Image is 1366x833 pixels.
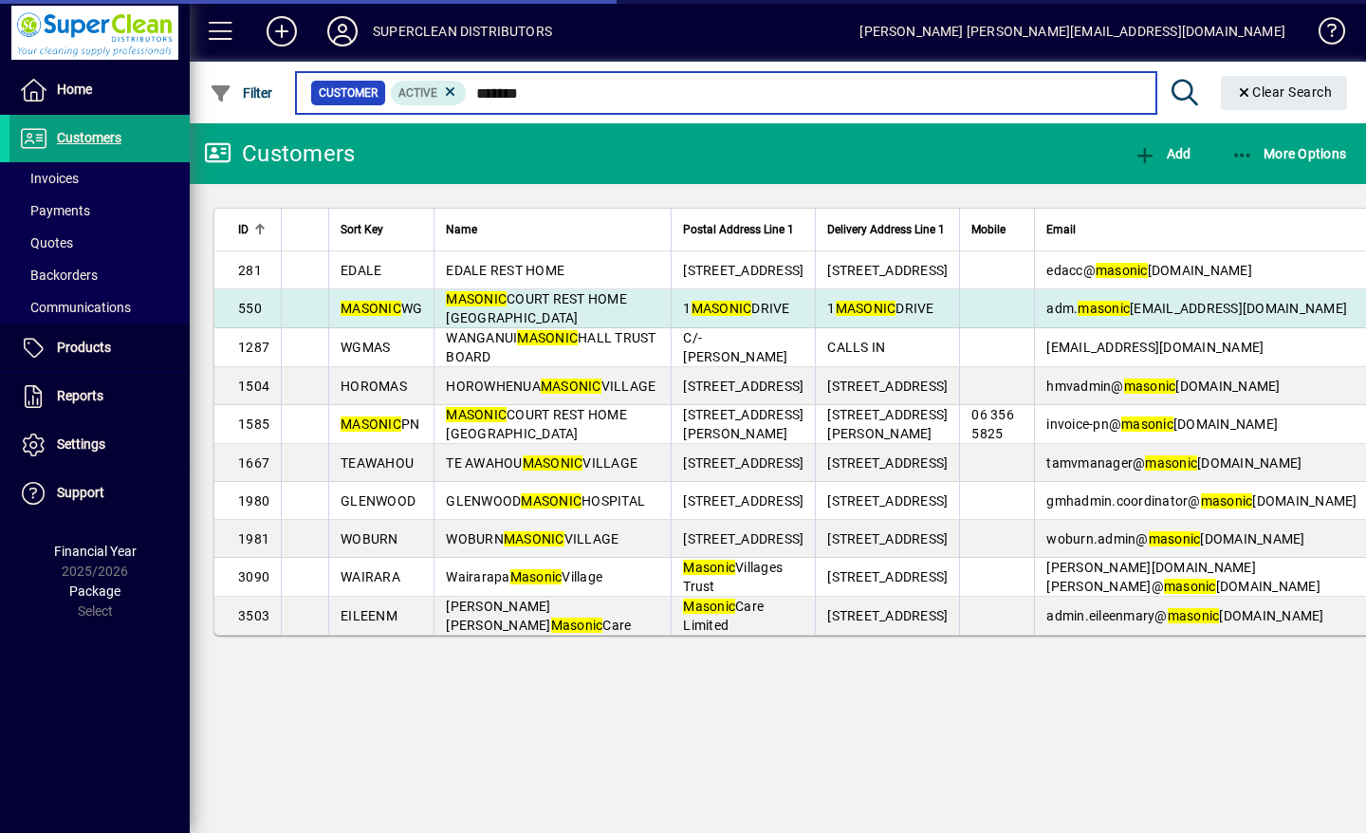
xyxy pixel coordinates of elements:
[446,407,627,441] span: COURT REST HOME [GEOGRAPHIC_DATA]
[57,388,103,403] span: Reports
[827,493,948,509] span: [STREET_ADDRESS]
[19,268,98,283] span: Backorders
[1046,340,1264,355] span: [EMAIL_ADDRESS][DOMAIN_NAME]
[238,608,269,623] span: 3503
[9,66,190,114] a: Home
[341,263,381,278] span: EDALE
[523,455,583,471] em: MASONIC
[683,560,783,594] span: Villages Trust
[238,219,269,240] div: ID
[1046,219,1357,240] div: Email
[341,608,397,623] span: EILEENM
[1046,560,1320,594] span: [PERSON_NAME][DOMAIN_NAME][PERSON_NAME]@ [DOMAIN_NAME]
[1129,137,1195,171] button: Add
[57,130,121,145] span: Customers
[210,85,273,101] span: Filter
[238,301,262,316] span: 550
[1134,146,1191,161] span: Add
[1168,608,1220,623] em: masonic
[1164,579,1216,594] em: masonic
[446,219,477,240] span: Name
[19,203,90,218] span: Payments
[510,569,563,584] em: Masonic
[238,416,269,432] span: 1585
[312,14,373,48] button: Profile
[1304,4,1342,65] a: Knowledge Base
[971,219,1023,240] div: Mobile
[1046,531,1304,546] span: woburn.admin@ [DOMAIN_NAME]
[57,485,104,500] span: Support
[19,300,131,315] span: Communications
[341,531,398,546] span: WOBURN
[205,76,278,110] button: Filter
[1046,493,1357,509] span: gmhadmin.coordinator@ [DOMAIN_NAME]
[9,421,190,469] a: Settings
[504,531,564,546] em: MASONIC
[54,544,137,559] span: Financial Year
[446,219,659,240] div: Name
[341,416,419,432] span: PN
[1078,301,1130,316] em: masonic
[446,263,564,278] span: EDALE REST HOME
[1046,608,1323,623] span: admin.eileenmary@ [DOMAIN_NAME]
[446,291,627,325] span: COURT REST HOME [GEOGRAPHIC_DATA]
[391,81,467,105] mat-chip: Activation Status: Active
[9,194,190,227] a: Payments
[683,263,803,278] span: [STREET_ADDRESS]
[341,219,383,240] span: Sort Key
[827,407,948,441] span: [STREET_ADDRESS][PERSON_NAME]
[373,16,552,46] div: SUPERCLEAN DISTRIBUTORS
[446,291,507,306] em: MASONIC
[19,235,73,250] span: Quotes
[238,569,269,584] span: 3090
[1121,416,1173,432] em: masonic
[683,301,789,316] span: 1 DRIVE
[683,330,787,364] span: C/- [PERSON_NAME]
[238,379,269,394] span: 1504
[551,618,603,633] em: Masonic
[859,16,1285,46] div: [PERSON_NAME] [PERSON_NAME][EMAIL_ADDRESS][DOMAIN_NAME]
[446,455,637,471] span: TE AWAHOU VILLAGE
[19,171,79,186] span: Invoices
[1046,301,1347,316] span: adm. [EMAIL_ADDRESS][DOMAIN_NAME]
[827,455,948,471] span: [STREET_ADDRESS]
[398,86,437,100] span: Active
[1046,416,1278,432] span: invoice-pn@ [DOMAIN_NAME]
[827,263,948,278] span: [STREET_ADDRESS]
[1227,137,1352,171] button: More Options
[683,219,794,240] span: Postal Address Line 1
[1221,76,1348,110] button: Clear
[341,301,401,316] em: MASONIC
[341,301,422,316] span: WG
[827,340,885,355] span: CALLS IN
[341,340,390,355] span: WGMAS
[1145,455,1197,471] em: masonic
[204,139,355,169] div: Customers
[238,263,262,278] span: 281
[446,531,618,546] span: WOBURN VILLAGE
[1124,379,1176,394] em: masonic
[541,379,601,394] em: MASONIC
[238,455,269,471] span: 1667
[1046,455,1301,471] span: tamvmanager@ [DOMAIN_NAME]
[827,531,948,546] span: [STREET_ADDRESS]
[341,455,414,471] span: TEAWAHOU
[683,599,735,614] em: Masonic
[446,379,655,394] span: HOROWHENUA VILLAGE
[683,379,803,394] span: [STREET_ADDRESS]
[341,493,415,509] span: GLENWOOD
[57,82,92,97] span: Home
[683,599,764,633] span: Care Limited
[69,583,120,599] span: Package
[1046,379,1280,394] span: hmvadmin@ [DOMAIN_NAME]
[9,291,190,324] a: Communications
[319,83,378,102] span: Customer
[1096,263,1148,278] em: masonic
[683,560,735,575] em: Masonic
[692,301,752,316] em: MASONIC
[9,162,190,194] a: Invoices
[1046,263,1252,278] span: edacc@ [DOMAIN_NAME]
[1201,493,1253,509] em: masonic
[251,14,312,48] button: Add
[1236,84,1333,100] span: Clear Search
